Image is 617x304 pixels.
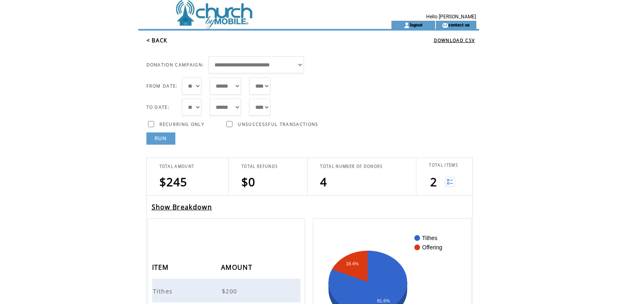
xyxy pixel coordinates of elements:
[146,62,204,68] span: DONATION CAMPAIGN:
[221,264,254,269] a: AMOUNT
[422,235,438,241] text: Tithes
[152,203,212,211] a: Show Breakdown
[434,37,475,43] a: DOWNLOAD CSV
[430,174,437,189] span: 2
[152,261,171,276] span: ITEM
[146,83,178,89] span: FROM DATE:
[426,14,476,20] span: Hello [PERSON_NAME]
[429,163,458,168] span: TOTAL ITEMS
[422,244,442,251] text: Offering
[320,164,383,169] span: TOTAL NUMBER OF DONORS
[159,121,205,127] span: RECURRING ONLY
[442,22,448,29] img: contact_us_icon.gif
[222,287,239,295] span: $200
[445,177,455,187] img: View list
[377,298,390,303] text: 81.6%
[153,287,175,295] span: Tithes
[241,164,278,169] span: TOTAL REFUNDS
[159,174,188,189] span: $245
[346,261,359,266] text: 18.4%
[320,174,327,189] span: 4
[152,264,171,269] a: ITEM
[146,132,175,145] a: RUN
[221,261,254,276] span: AMOUNT
[448,22,470,27] a: contact us
[241,174,256,189] span: $0
[404,22,410,29] img: account_icon.gif
[146,37,168,44] a: < BACK
[410,22,422,27] a: logout
[159,164,195,169] span: TOTAL AMOUNT
[146,104,170,110] span: TO DATE:
[153,286,175,294] a: Tithes
[238,121,318,127] span: UNSUCCESSFUL TRANSACTIONS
